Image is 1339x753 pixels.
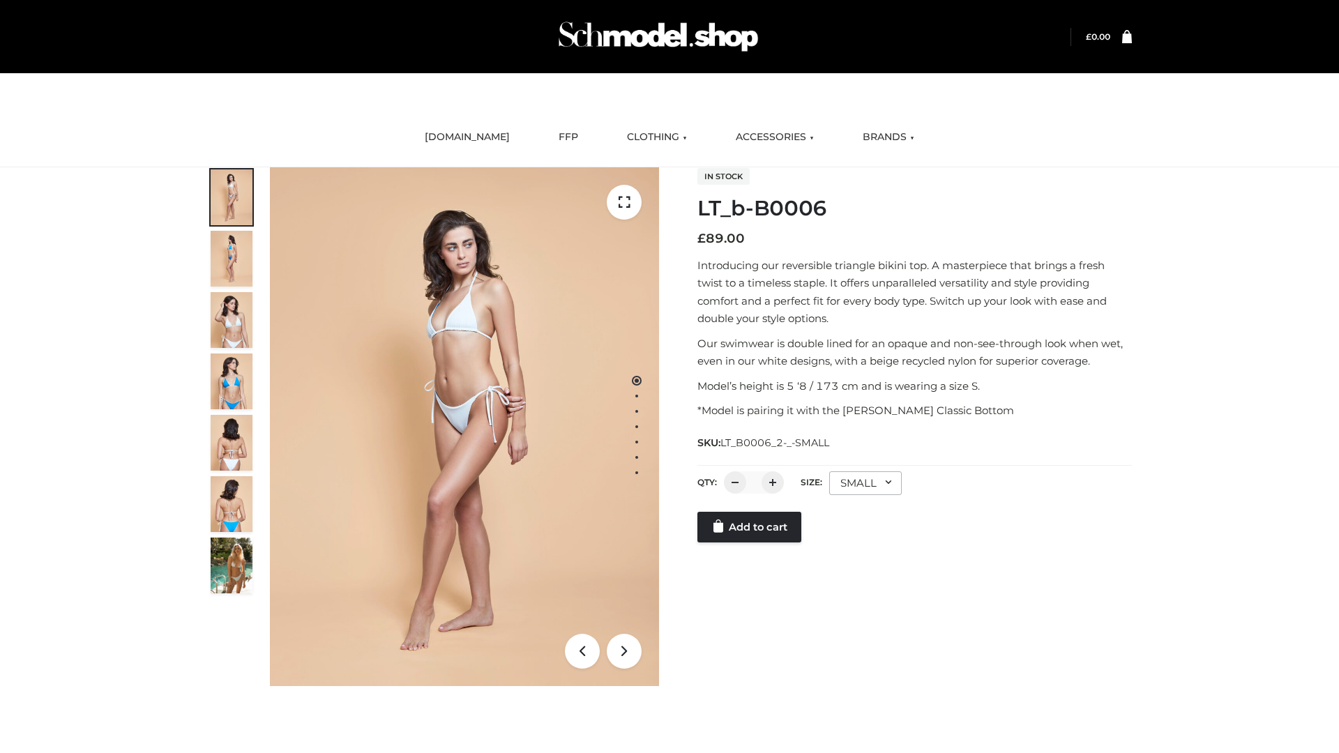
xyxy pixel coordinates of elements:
a: CLOTHING [616,122,697,153]
img: ArielClassicBikiniTop_CloudNine_AzureSky_OW114ECO_2-scaled.jpg [211,231,252,287]
h1: LT_b-B0006 [697,196,1132,221]
img: ArielClassicBikiniTop_CloudNine_AzureSky_OW114ECO_8-scaled.jpg [211,476,252,532]
span: In stock [697,168,750,185]
img: ArielClassicBikiniTop_CloudNine_AzureSky_OW114ECO_1-scaled.jpg [211,169,252,225]
label: Size: [801,477,822,487]
p: *Model is pairing it with the [PERSON_NAME] Classic Bottom [697,402,1132,420]
a: Add to cart [697,512,801,542]
img: Schmodel Admin 964 [554,9,763,64]
p: Introducing our reversible triangle bikini top. A masterpiece that brings a fresh twist to a time... [697,257,1132,328]
img: ArielClassicBikiniTop_CloudNine_AzureSky_OW114ECO_3-scaled.jpg [211,292,252,348]
bdi: 0.00 [1086,31,1110,42]
p: Our swimwear is double lined for an opaque and non-see-through look when wet, even in our white d... [697,335,1132,370]
a: FFP [548,122,589,153]
img: ArielClassicBikiniTop_CloudNine_AzureSky_OW114ECO_4-scaled.jpg [211,353,252,409]
a: ACCESSORIES [725,122,824,153]
p: Model’s height is 5 ‘8 / 173 cm and is wearing a size S. [697,377,1132,395]
span: £ [697,231,706,246]
a: £0.00 [1086,31,1110,42]
img: Arieltop_CloudNine_AzureSky2.jpg [211,538,252,593]
div: SMALL [829,471,902,495]
label: QTY: [697,477,717,487]
span: LT_B0006_2-_-SMALL [720,436,829,449]
a: BRANDS [852,122,925,153]
a: [DOMAIN_NAME] [414,122,520,153]
img: ArielClassicBikiniTop_CloudNine_AzureSky_OW114ECO_1 [270,167,659,686]
bdi: 89.00 [697,231,745,246]
img: ArielClassicBikiniTop_CloudNine_AzureSky_OW114ECO_7-scaled.jpg [211,415,252,471]
span: SKU: [697,434,831,451]
span: £ [1086,31,1091,42]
